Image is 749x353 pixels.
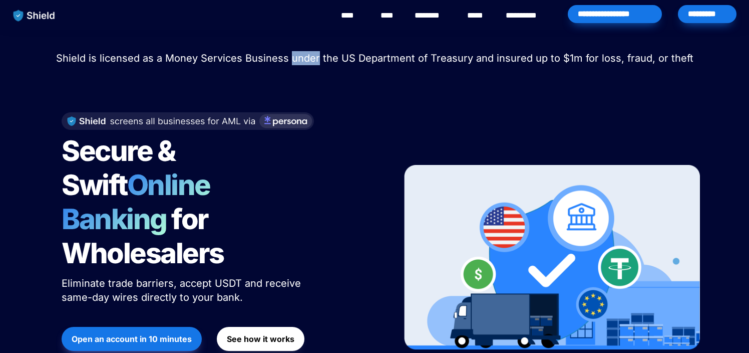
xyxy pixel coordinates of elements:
[62,277,304,303] span: Eliminate trade barriers, accept USDT and receive same-day wires directly to your bank.
[62,327,202,351] button: Open an account in 10 minutes
[217,327,304,351] button: See how it works
[9,5,60,26] img: website logo
[227,334,294,344] strong: See how it works
[56,52,693,64] span: Shield is licensed as a Money Services Business under the US Department of Treasury and insured u...
[72,334,192,344] strong: Open an account in 10 minutes
[62,202,224,270] span: for Wholesalers
[62,134,180,202] span: Secure & Swift
[62,168,220,236] span: Online Banking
